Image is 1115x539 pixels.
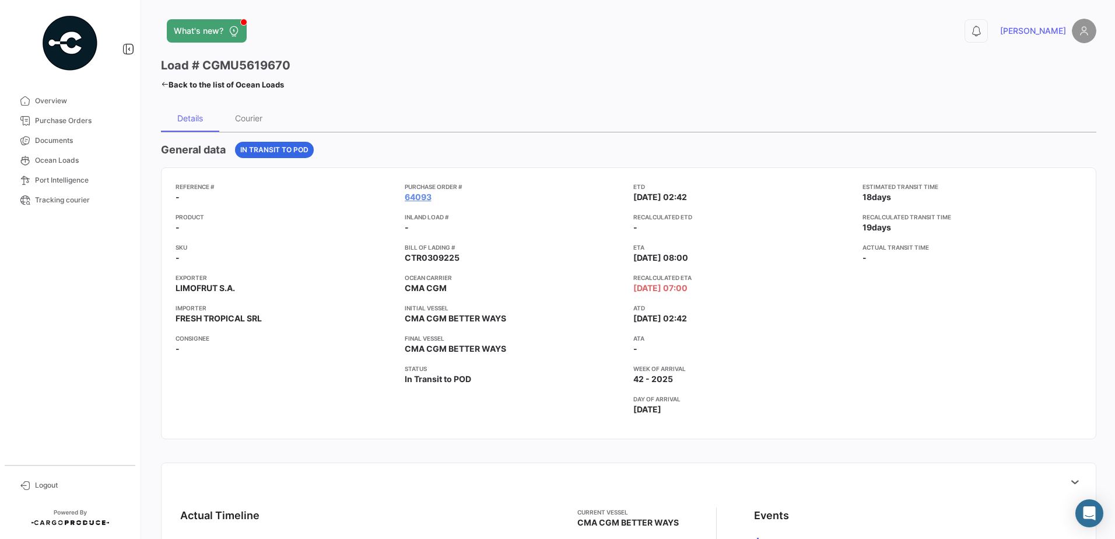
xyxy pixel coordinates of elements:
[167,19,247,43] button: What's new?
[862,182,1082,191] app-card-info-title: Estimated transit time
[633,373,673,385] span: 42 - 2025
[1000,25,1066,37] span: [PERSON_NAME]
[174,25,223,37] span: What's new?
[633,191,687,203] span: [DATE] 02:42
[633,222,637,232] span: -
[405,191,432,203] a: 64093
[872,192,891,202] span: days
[405,282,447,294] span: CMA CGM
[633,243,853,252] app-card-info-title: ETA
[176,343,180,355] span: -
[235,113,262,123] div: Courier
[862,222,872,232] span: 19
[9,131,131,150] a: Documents
[176,182,395,191] app-card-info-title: Reference #
[633,303,853,313] app-card-info-title: ATD
[161,57,290,73] h3: Load # CGMU5619670
[633,273,853,282] app-card-info-title: Recalculated ETA
[405,303,625,313] app-card-info-title: Initial Vessel
[35,480,126,491] span: Logout
[862,192,872,202] span: 18
[633,313,687,324] span: [DATE] 02:42
[176,222,180,233] span: -
[9,91,131,111] a: Overview
[35,155,126,166] span: Ocean Loads
[9,190,131,210] a: Tracking courier
[161,142,226,158] h4: General data
[405,313,506,324] span: CMA CGM BETTER WAYS
[35,175,126,185] span: Port Intelligence
[405,364,625,373] app-card-info-title: Status
[9,111,131,131] a: Purchase Orders
[754,508,789,524] div: Events
[633,212,853,222] app-card-info-title: Recalculated ETD
[862,212,1082,222] app-card-info-title: Recalculated transit time
[161,76,284,93] a: Back to the list of Ocean Loads
[35,96,126,106] span: Overview
[176,273,395,282] app-card-info-title: Exporter
[9,150,131,170] a: Ocean Loads
[35,116,126,126] span: Purchase Orders
[577,508,679,517] app-card-info-title: Current Vessel
[862,253,867,262] span: -
[405,212,625,222] app-card-info-title: Inland Load #
[405,343,506,355] span: CMA CGM BETTER WAYS
[176,243,395,252] app-card-info-title: SKU
[405,373,471,385] span: In Transit to POD
[405,222,409,233] span: -
[633,334,853,343] app-card-info-title: ATA
[862,243,1082,252] app-card-info-title: Actual transit time
[405,273,625,282] app-card-info-title: Ocean Carrier
[633,182,853,191] app-card-info-title: ETD
[1075,499,1103,527] div: Abrir Intercom Messenger
[240,145,308,155] span: In Transit to POD
[176,282,235,294] span: LIMOFRUT S.A.
[633,252,688,264] span: [DATE] 08:00
[176,303,395,313] app-card-info-title: Importer
[35,195,126,205] span: Tracking courier
[35,135,126,146] span: Documents
[176,212,395,222] app-card-info-title: Product
[41,14,99,72] img: powered-by.png
[872,222,891,232] span: days
[176,191,180,203] span: -
[9,170,131,190] a: Port Intelligence
[177,113,203,123] div: Details
[577,517,679,528] span: CMA CGM BETTER WAYS
[405,182,625,191] app-card-info-title: Purchase Order #
[633,282,688,294] span: [DATE] 07:00
[405,252,460,264] span: CTR0309225
[1072,19,1096,43] img: placeholder-user.png
[405,334,625,343] app-card-info-title: Final Vessel
[180,508,260,524] div: Actual Timeline
[176,313,262,324] span: FRESH TROPICAL SRL
[633,364,853,373] app-card-info-title: Week of arrival
[633,404,661,415] span: [DATE]
[633,343,637,355] span: -
[176,252,180,264] span: -
[176,334,395,343] app-card-info-title: Consignee
[633,394,853,404] app-card-info-title: Day of arrival
[405,243,625,252] app-card-info-title: Bill of Lading #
